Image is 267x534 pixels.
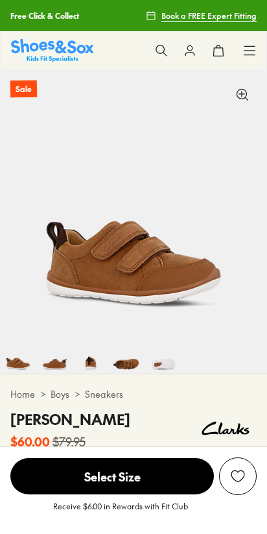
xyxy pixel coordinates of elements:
img: 9-509645_1 [145,337,181,374]
p: Receive $6.00 in Rewards with Fit Club [53,500,188,524]
div: > > [10,387,257,401]
a: Shoes & Sox [11,39,94,62]
p: Sale [10,80,37,98]
img: 6-509642_1 [36,337,73,374]
img: SNS_Logo_Responsive.svg [11,39,94,62]
span: Book a FREE Expert Fitting [161,10,257,21]
a: Book a FREE Expert Fitting [146,4,257,27]
s: $79.95 [52,433,86,450]
a: Home [10,387,35,401]
a: Boys [51,387,69,401]
img: 7-509643_1 [73,337,109,374]
a: Sneakers [85,387,123,401]
h4: [PERSON_NAME] [10,409,130,430]
button: Add to Wishlist [219,457,257,495]
img: 8-509644_1 [109,337,145,374]
b: $60.00 [10,433,50,450]
img: Vendor logo [194,409,257,448]
button: Select Size [10,457,214,495]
